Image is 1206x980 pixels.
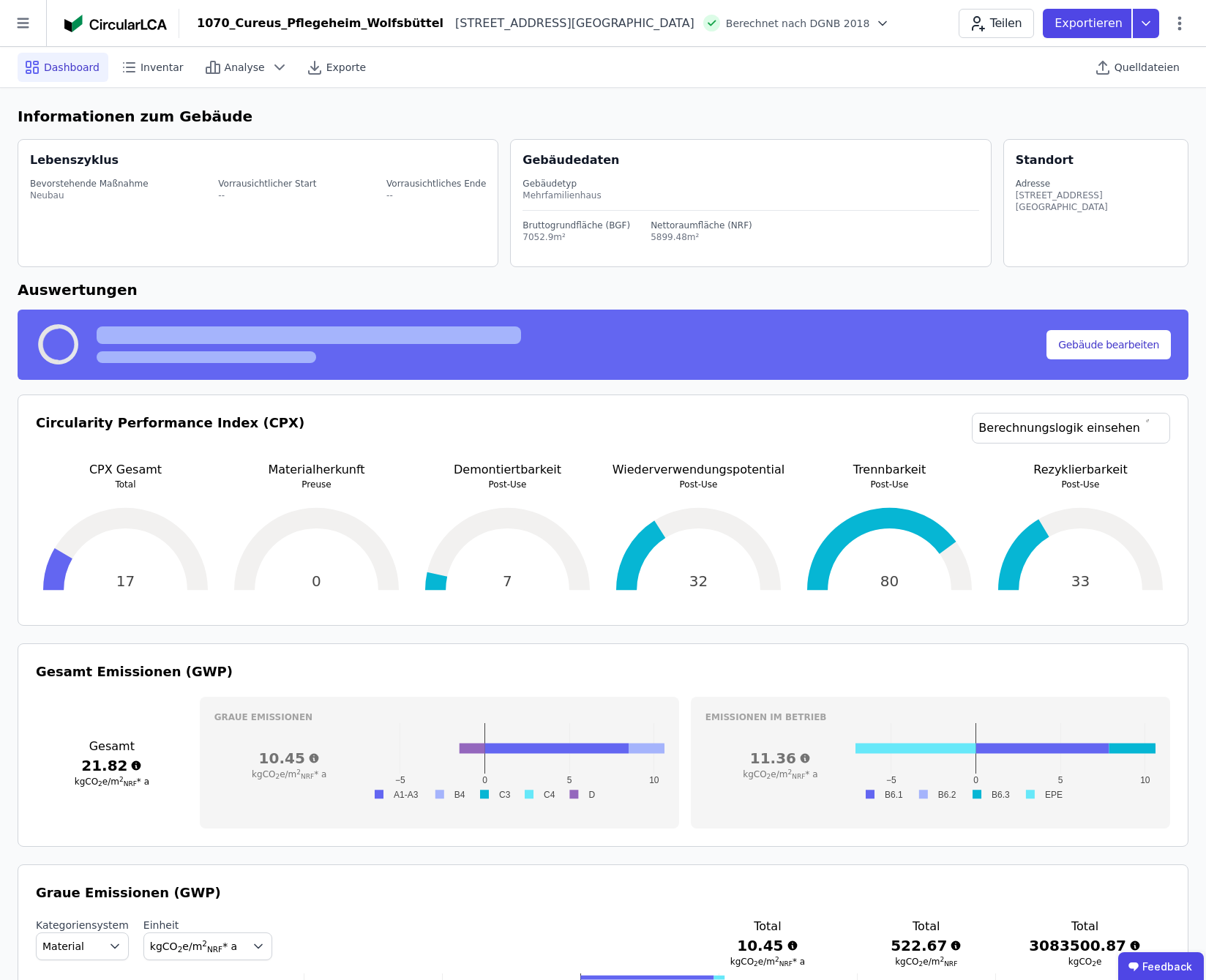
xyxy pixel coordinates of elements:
[609,479,788,490] p: Post-Use
[143,932,272,960] button: kgCO2e/m2NRF* a
[218,190,316,201] div: --
[252,769,326,779] span: kgCO e/m * a
[98,780,102,788] sub: 2
[30,152,119,169] div: Lebenszyklus
[1016,152,1074,169] div: Standort
[36,883,1170,903] h3: Graue Emissionen (GWP)
[651,231,752,243] div: 5899.48m²
[523,178,978,190] div: Gebäudetyp
[1016,178,1176,190] div: Adresse
[301,773,314,780] sub: NRF
[767,773,771,780] sub: 2
[944,960,957,968] sub: NRF
[214,711,664,723] h3: Graue Emissionen
[523,220,630,231] div: Bruttogrundfläche (BGF)
[18,105,1188,127] h6: Informationen zum Gebäude
[787,768,792,776] sup: 2
[754,960,758,968] sub: 2
[36,479,215,490] p: Total
[36,461,215,479] p: CPX Gesamt
[1068,957,1102,967] span: kgCO e
[1046,330,1171,359] button: Gebäude bearbeiten
[202,939,207,948] sup: 2
[418,461,597,479] p: Demontiertbarkeit
[1029,935,1141,956] h3: 3083500.87
[207,945,222,954] sub: NRF
[178,945,183,954] sub: 2
[296,768,301,776] sup: 2
[711,918,823,935] h3: Total
[705,748,855,768] h3: 11.36
[651,220,752,231] div: Nettoraumfläche (NRF)
[711,935,823,956] h3: 10.45
[1016,190,1176,213] div: [STREET_ADDRESS][GEOGRAPHIC_DATA]
[726,16,870,31] span: Berechnet nach DGNB 2018
[1115,60,1180,75] span: Quelldateien
[730,957,805,967] span: kgCO e/m * a
[214,748,364,768] h3: 10.45
[225,60,265,75] span: Analyse
[275,773,280,780] sub: 2
[705,711,1156,723] h3: Emissionen im betrieb
[870,918,982,935] h3: Total
[30,178,149,190] div: Bevorstehende Maßnahme
[1055,15,1126,32] p: Exportieren
[218,178,316,190] div: Vorrausichtlicher Start
[523,190,978,201] div: Mehrfamilienhaus
[609,461,788,479] p: Wiederverwendungspotential
[775,956,779,963] sup: 2
[44,60,100,75] span: Dashboard
[326,60,366,75] span: Exporte
[792,773,805,780] sub: NRF
[386,178,486,190] div: Vorrausichtliches Ende
[36,755,188,776] h3: 21.82
[141,60,184,75] span: Inventar
[18,279,1188,301] h6: Auswertungen
[1029,918,1141,935] h3: Total
[800,461,979,479] p: Trennbarkeit
[36,918,129,932] label: Kategoriensystem
[64,15,167,32] img: Concular
[227,461,406,479] p: Materialherkunft
[895,957,957,967] span: kgCO e/m
[36,932,129,960] button: Material
[523,152,990,169] div: Gebäudedaten
[443,15,694,32] div: [STREET_ADDRESS][GEOGRAPHIC_DATA]
[227,479,406,490] p: Preuse
[119,776,124,783] sup: 2
[36,738,188,755] h3: Gesamt
[940,956,944,963] sup: 2
[991,461,1170,479] p: Rezyklierbarkeit
[36,662,1170,682] h3: Gesamt Emissionen (GWP)
[523,231,630,243] div: 7052.9m²
[779,960,793,968] sub: NRF
[800,479,979,490] p: Post-Use
[124,780,137,788] sub: NRF
[919,960,924,968] sub: 2
[197,15,443,32] div: 1070_Cureus_Pflegeheim_Wolfsbüttel
[972,413,1170,444] a: Berechnungslogik einsehen
[36,413,304,461] h3: Circularity Performance Index (CPX)
[1092,960,1096,968] sub: 2
[75,777,149,787] span: kgCO e/m * a
[743,769,817,779] span: kgCO e/m * a
[991,479,1170,490] p: Post-Use
[870,935,982,956] h3: 522.67
[143,918,272,932] label: Einheit
[42,939,84,954] span: Material
[418,479,597,490] p: Post-Use
[959,9,1034,38] button: Teilen
[386,190,486,201] div: --
[30,190,149,201] div: Neubau
[150,940,237,952] span: kgCO e/m * a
